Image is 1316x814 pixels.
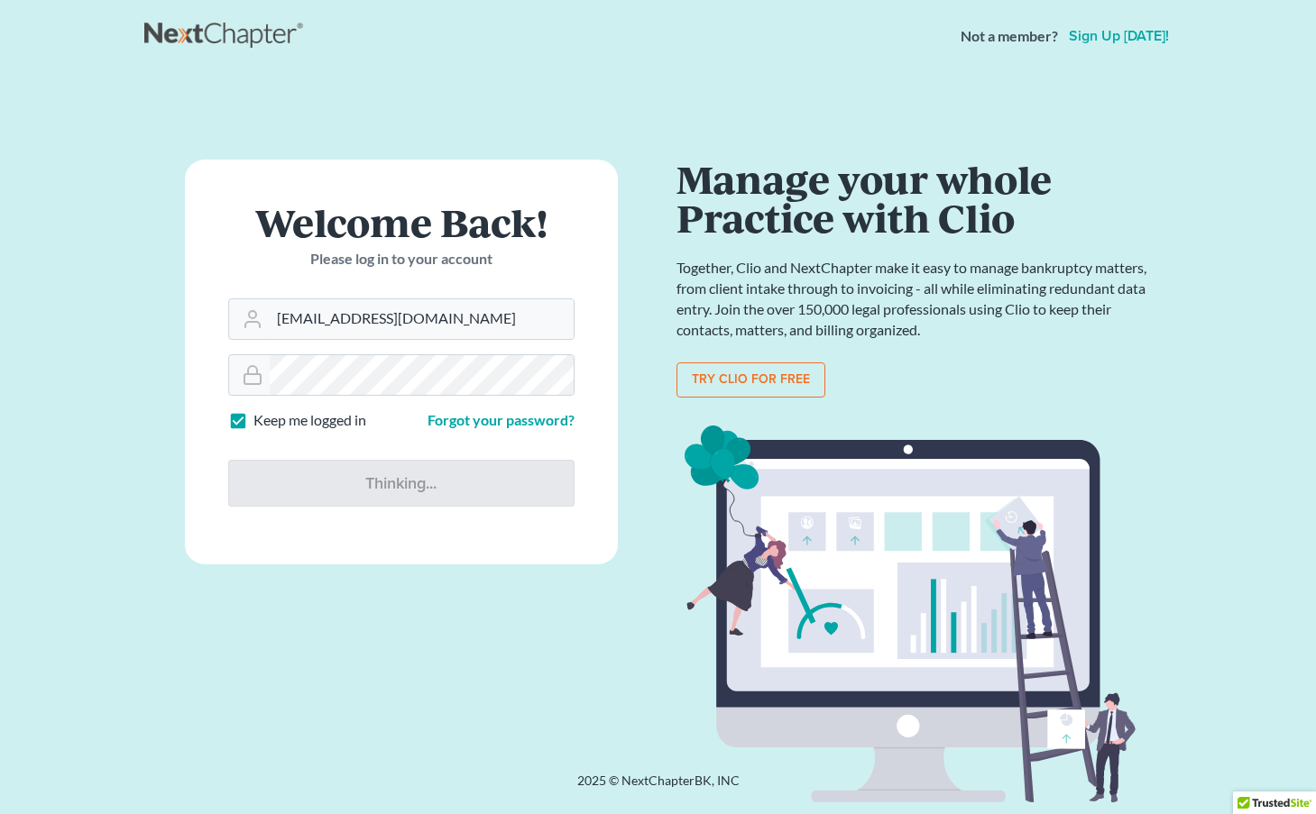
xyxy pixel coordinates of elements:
label: Keep me logged in [253,410,366,431]
a: Forgot your password? [428,411,575,428]
input: Email Address [270,299,574,339]
input: Thinking... [228,460,575,507]
strong: Not a member? [961,26,1058,47]
p: Please log in to your account [228,249,575,270]
h1: Manage your whole Practice with Clio [676,160,1155,236]
a: Try clio for free [676,362,825,398]
img: clio_bg-1f7fd5e12b4bb4ecf8b57ca1a7e67e4ff233b1f5529bdf2c1c242739b0445cb7.svg [676,419,1155,810]
h1: Welcome Back! [228,203,575,242]
p: Together, Clio and NextChapter make it easy to manage bankruptcy matters, from client intake thro... [676,258,1155,340]
a: Sign up [DATE]! [1065,29,1173,43]
div: 2025 © NextChapterBK, INC [144,772,1173,804]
